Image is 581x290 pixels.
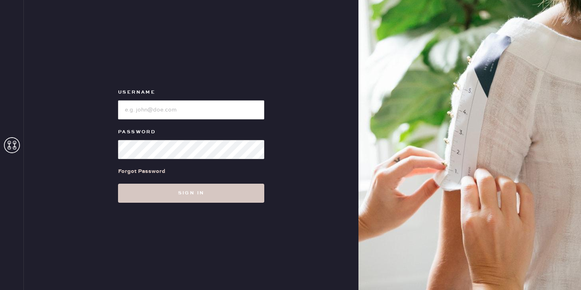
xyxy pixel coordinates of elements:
label: Password [118,127,264,137]
input: e.g. john@doe.com [118,100,264,119]
a: Forgot Password [118,159,165,184]
label: Username [118,88,264,97]
div: Forgot Password [118,167,165,176]
button: Sign in [118,184,264,203]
